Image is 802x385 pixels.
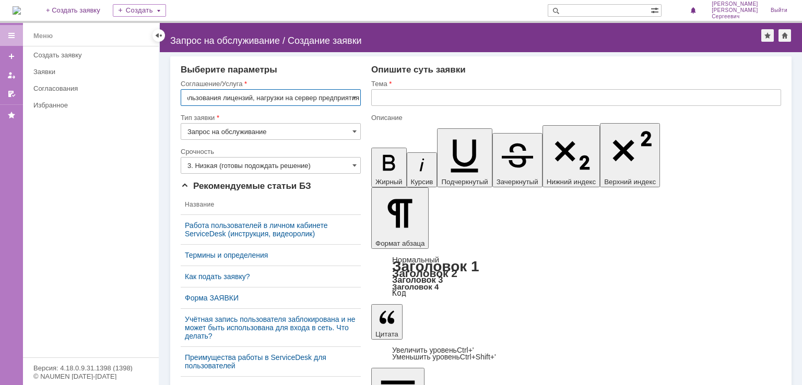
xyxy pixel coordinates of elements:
span: Верхний индекс [604,178,656,186]
span: Жирный [375,178,403,186]
span: Выберите параметры [181,65,277,75]
span: Нижний индекс [547,178,596,186]
img: logo [13,6,21,15]
a: Работа пользователей в личном кабинете ServiceDesk (инструкция, видеоролик) [185,221,357,238]
a: Заголовок 2 [392,267,457,279]
a: Increase [392,346,474,354]
div: Скрыть меню [152,29,165,42]
button: Нижний индекс [542,125,600,187]
div: Сделать домашней страницей [779,29,791,42]
span: Ctrl+' [457,346,474,354]
a: Мои заявки [3,67,20,83]
div: Соглашение/Услуга [181,80,359,87]
button: Зачеркнутый [492,133,542,187]
span: Ctrl+Shift+' [460,353,496,361]
div: Тема [371,80,779,87]
th: Название [181,195,361,215]
span: Опишите суть заявки [371,65,466,75]
div: Тип заявки [181,114,359,121]
a: Учётная запись пользователя заблокирована и не может быть использована для входа в сеть. Что делать? [185,315,357,340]
span: Зачеркнутый [497,178,538,186]
span: Сергеевич [712,14,758,20]
a: Заявки [29,64,157,80]
div: Версия: 4.18.0.9.31.1398 (1398) [33,365,148,371]
button: Формат абзаца [371,187,429,249]
div: Заявки [33,68,152,76]
a: Как подать заявку? [185,272,357,281]
span: Формат абзаца [375,239,424,247]
span: Рекомендуемые статьи БЗ [181,181,311,191]
button: Верхний индекс [600,123,660,187]
div: Добавить в избранное [761,29,774,42]
div: © NAUMEN [DATE]-[DATE] [33,373,148,380]
div: Цитата [371,347,781,360]
a: Перейти на домашнюю страницу [13,6,21,15]
a: Код [392,288,406,298]
a: Преимущества работы в ServiceDesk для пользователей [185,353,357,370]
div: Согласования [33,85,152,92]
a: Decrease [392,353,496,361]
a: Согласования [29,80,157,97]
div: Срочность [181,148,359,155]
div: Формат абзаца [371,256,781,297]
span: [PERSON_NAME] [712,7,758,14]
a: Форма ЗАЯВКИ [185,294,357,302]
button: Жирный [371,148,407,187]
a: Заголовок 1 [392,258,479,274]
div: Избранное [33,101,141,109]
a: Термины и определения [185,251,357,259]
button: Курсив [407,152,438,187]
span: Цитата [375,330,398,338]
button: Цитата [371,304,403,340]
div: Описание [371,114,779,121]
a: Создать заявку [3,48,20,65]
span: Подчеркнутый [441,178,488,186]
button: Подчеркнутый [437,128,492,187]
a: Мои согласования [3,86,20,102]
span: Курсив [411,178,433,186]
a: Нормальный [392,255,439,264]
a: Создать заявку [29,47,157,63]
div: Запрос на обслуживание / Создание заявки [170,35,761,46]
div: Создать [113,4,166,17]
span: Расширенный поиск [651,5,661,15]
a: Заголовок 4 [392,282,439,291]
span: [PERSON_NAME] [712,1,758,7]
div: Создать заявку [33,51,152,59]
div: Меню [33,30,53,42]
a: Заголовок 3 [392,275,443,284]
